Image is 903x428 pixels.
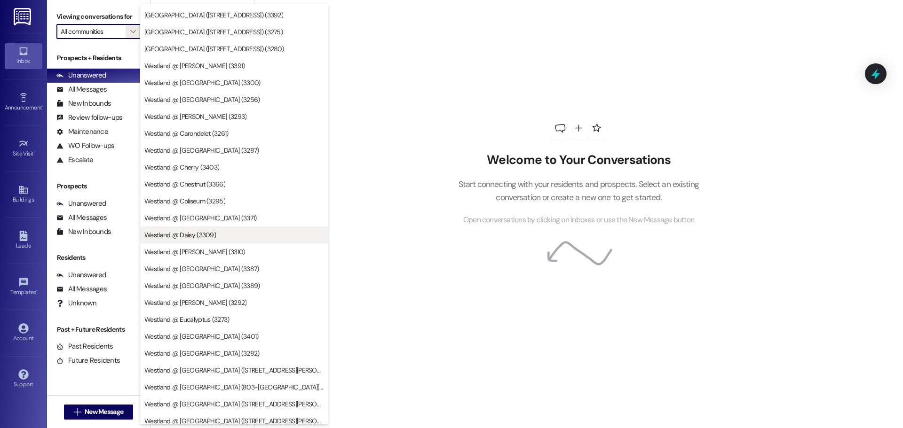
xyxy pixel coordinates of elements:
[61,24,126,39] input: All communities
[144,95,260,104] span: Westland @ [GEOGRAPHIC_DATA] (3256)
[14,8,33,25] img: ResiDesk Logo
[144,247,245,257] span: Westland @ [PERSON_NAME] (3310)
[74,408,81,416] i: 
[64,405,134,420] button: New Message
[56,227,111,237] div: New Inbounds
[144,163,219,172] span: Westland @ Cherry (3403)
[5,136,42,161] a: Site Visit •
[56,9,141,24] label: Viewing conversations for
[144,27,283,37] span: [GEOGRAPHIC_DATA] ([STREET_ADDRESS]) (3275)
[144,416,324,426] span: Westland @ [GEOGRAPHIC_DATA] ([STREET_ADDRESS][PERSON_NAME] (3274)
[56,284,107,294] div: All Messages
[34,149,35,156] span: •
[144,332,259,341] span: Westland @ [GEOGRAPHIC_DATA] (3401)
[144,10,283,20] span: [GEOGRAPHIC_DATA] ([STREET_ADDRESS]) (3392)
[144,146,259,155] span: Westland @ [GEOGRAPHIC_DATA] (3287)
[144,349,260,358] span: Westland @ [GEOGRAPHIC_DATA] (3282)
[56,155,93,165] div: Escalate
[144,196,225,206] span: Westland @ Coliseum (3295)
[36,288,38,294] span: •
[5,274,42,300] a: Templates •
[5,366,42,392] a: Support
[56,356,120,366] div: Future Residents
[144,315,229,324] span: Westland @ Eucalyptus (3273)
[144,61,245,70] span: Westland @ [PERSON_NAME] (3391)
[144,112,246,121] span: Westland @ [PERSON_NAME] (3293)
[56,342,113,351] div: Past Residents
[144,230,216,240] span: Westland @ Daisy (3309)
[144,78,261,87] span: Westland @ [GEOGRAPHIC_DATA] (3300)
[56,127,108,137] div: Maintenance
[56,270,106,280] div: Unanswered
[85,407,123,417] span: New Message
[47,181,150,191] div: Prospects
[144,44,284,54] span: [GEOGRAPHIC_DATA] ([STREET_ADDRESS]) (3280)
[144,366,324,375] span: Westland @ [GEOGRAPHIC_DATA] ([STREET_ADDRESS][PERSON_NAME]) (3377)
[144,179,225,189] span: Westland @ Chestnut (3366)
[144,264,259,273] span: Westland @ [GEOGRAPHIC_DATA] (3387)
[47,325,150,335] div: Past + Future Residents
[5,320,42,346] a: Account
[42,103,43,109] span: •
[144,213,257,223] span: Westland @ [GEOGRAPHIC_DATA] (3371)
[144,129,228,138] span: Westland @ Carondelet (3261)
[56,141,114,151] div: WO Follow-ups
[56,70,106,80] div: Unanswered
[56,113,122,123] div: Review follow-ups
[144,399,324,409] span: Westland @ [GEOGRAPHIC_DATA] ([STREET_ADDRESS][PERSON_NAME]) (3306)
[144,382,324,392] span: Westland @ [GEOGRAPHIC_DATA] (803-[GEOGRAPHIC_DATA][PERSON_NAME]) (3298)
[5,228,42,253] a: Leads
[144,298,246,307] span: Westland @ [PERSON_NAME] (3292)
[444,153,713,168] h2: Welcome to Your Conversations
[56,199,106,209] div: Unanswered
[56,99,111,109] div: New Inbounds
[444,178,713,204] p: Start connecting with your residents and prospects. Select an existing conversation or create a n...
[47,253,150,263] div: Residents
[144,281,260,290] span: Westland @ [GEOGRAPHIC_DATA] (3389)
[130,28,135,35] i: 
[47,53,150,63] div: Prospects + Residents
[5,182,42,207] a: Buildings
[56,85,107,94] div: All Messages
[5,43,42,69] a: Inbox
[463,214,694,226] span: Open conversations by clicking on inboxes or use the New Message button
[56,213,107,223] div: All Messages
[56,298,96,308] div: Unknown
